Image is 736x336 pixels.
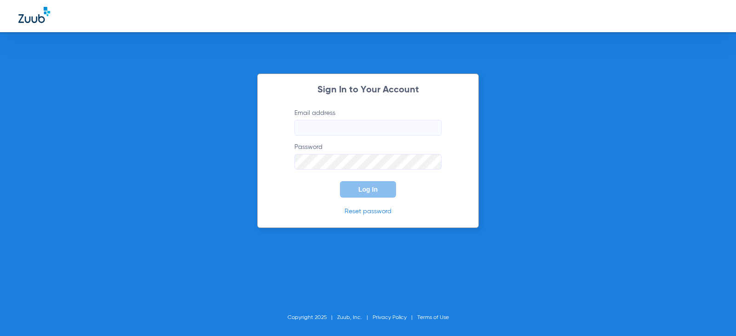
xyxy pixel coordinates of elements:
[373,315,407,320] a: Privacy Policy
[18,7,50,23] img: Zuub Logo
[358,186,378,193] span: Log In
[294,142,442,170] label: Password
[340,181,396,198] button: Log In
[417,315,449,320] a: Terms of Use
[294,154,442,170] input: Password
[345,208,391,215] a: Reset password
[281,85,455,95] h2: Sign In to Your Account
[294,120,442,136] input: Email address
[690,292,736,336] iframe: Chat Widget
[294,108,442,136] label: Email address
[287,313,337,322] li: Copyright 2025
[337,313,373,322] li: Zuub, Inc.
